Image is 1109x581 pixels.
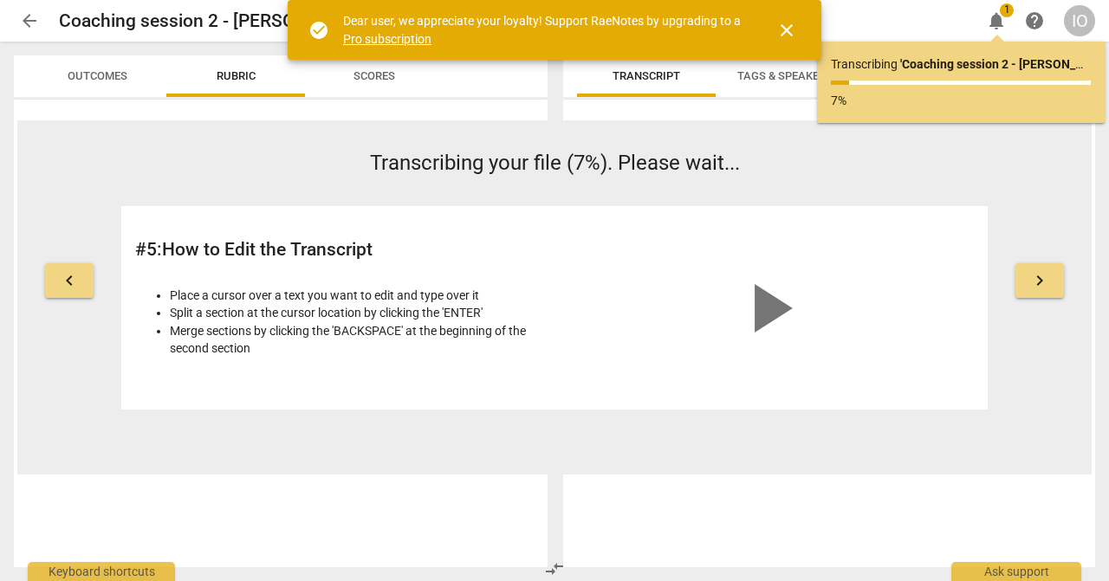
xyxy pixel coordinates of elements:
a: Pro subscription [343,32,431,46]
a: Help [1019,5,1050,36]
span: keyboard_arrow_right [1029,270,1050,291]
div: Ask support [951,562,1081,581]
span: Tags & Speakers [737,69,833,82]
button: Close [766,10,807,51]
span: Transcribing your file (7%). Please wait... [370,151,740,175]
button: Notifications [981,5,1012,36]
p: 7% [831,92,1091,110]
div: Keyboard shortcuts [28,562,175,581]
span: Outcomes [68,69,127,82]
li: Split a section at the cursor location by clicking the 'ENTER' [170,304,546,322]
span: check_circle [308,20,329,41]
h2: Coaching session 2 - [PERSON_NAME] [DATE] [59,10,431,32]
div: Dear user, we appreciate your loyalty! Support RaeNotes by upgrading to a [343,12,745,48]
span: keyboard_arrow_left [59,270,80,291]
span: Scores [353,69,395,82]
span: compare_arrows [544,558,565,579]
span: 1 [1000,3,1014,17]
li: Place a cursor over a text you want to edit and type over it [170,287,546,305]
p: Transcribing ... [831,55,1091,74]
span: play_arrow [727,267,810,350]
button: IO [1064,5,1095,36]
span: Rubric [217,69,256,82]
span: close [776,20,797,41]
span: notifications [986,10,1007,31]
span: help [1024,10,1045,31]
li: Merge sections by clicking the 'BACKSPACE' at the beginning of the second section [170,322,546,358]
span: Transcript [613,69,680,82]
h2: # 5 : How to Edit the Transcript [135,239,546,261]
span: arrow_back [19,10,40,31]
